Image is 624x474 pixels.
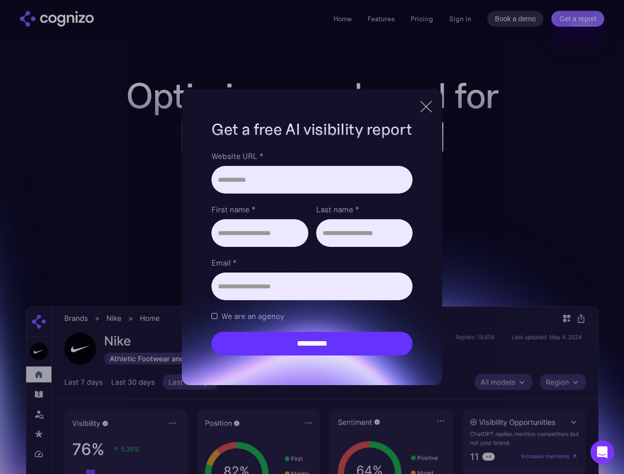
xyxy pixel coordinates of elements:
[211,150,412,162] label: Website URL *
[211,257,412,269] label: Email *
[211,118,412,140] h1: Get a free AI visibility report
[590,440,614,464] div: Open Intercom Messenger
[221,310,284,322] span: We are an agency
[211,203,308,215] label: First name *
[211,150,412,355] form: Brand Report Form
[316,203,413,215] label: Last name *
